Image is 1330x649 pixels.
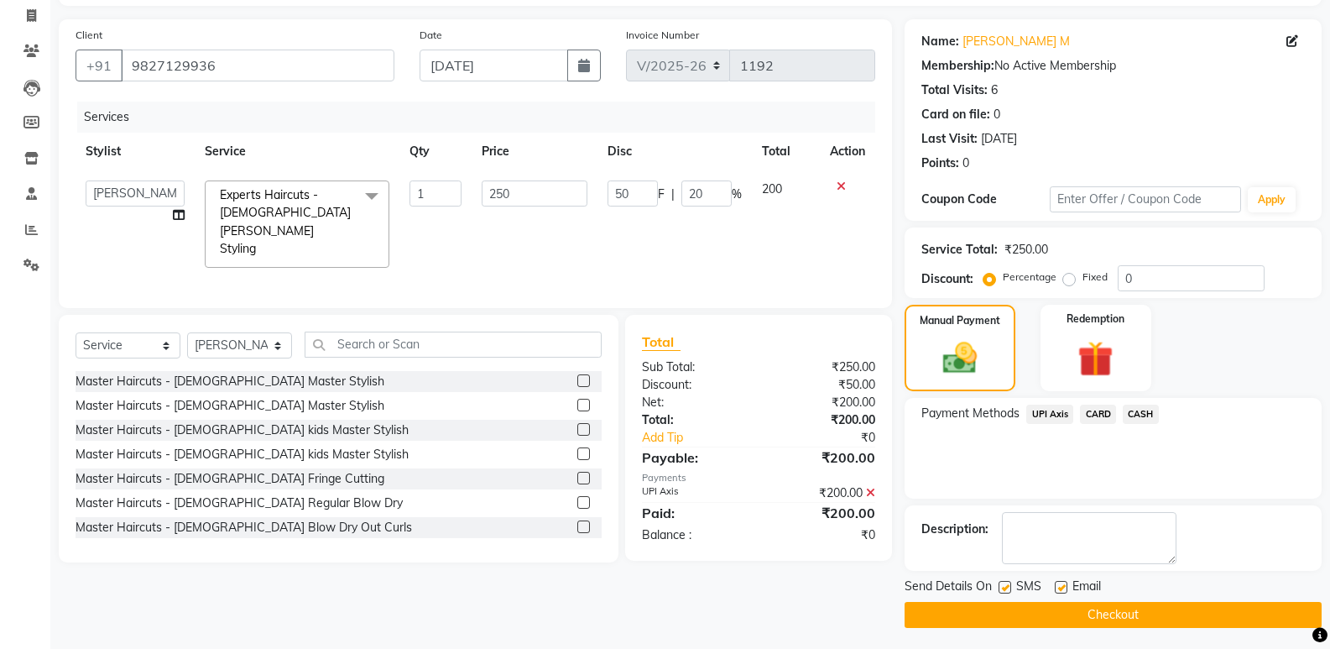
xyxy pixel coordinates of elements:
label: Invoice Number [626,28,699,43]
span: SMS [1016,578,1041,599]
div: Total Visits: [921,81,988,99]
input: Enter Offer / Coupon Code [1050,186,1241,212]
div: Membership: [921,57,994,75]
input: Search by Name/Mobile/Email/Code [121,50,394,81]
div: ₹200.00 [759,503,888,523]
input: Search or Scan [305,332,602,358]
div: ₹0 [759,526,888,544]
div: ₹0 [780,429,888,447]
div: Master Haircuts - [DEMOGRAPHIC_DATA] kids Master Stylish [76,421,409,439]
div: Points: [921,154,959,172]
div: [DATE] [981,130,1017,148]
span: % [732,186,742,203]
label: Client [76,28,102,43]
img: _cash.svg [932,338,988,378]
div: ₹200.00 [759,394,888,411]
div: Coupon Code [921,191,1049,208]
div: Total: [629,411,759,429]
div: Name: [921,33,959,50]
div: Master Haircuts - [DEMOGRAPHIC_DATA] Master Stylish [76,373,384,390]
div: Master Haircuts - [DEMOGRAPHIC_DATA] kids Master Stylish [76,446,409,463]
div: Discount: [921,270,973,288]
div: 0 [994,106,1000,123]
label: Date [420,28,442,43]
a: Add Tip [629,429,780,447]
span: 200 [762,181,782,196]
button: Apply [1248,187,1296,212]
th: Stylist [76,133,195,170]
div: Sub Total: [629,359,759,376]
th: Price [472,133,597,170]
span: Email [1072,578,1101,599]
th: Qty [399,133,472,170]
a: x [256,241,263,256]
div: Services [77,102,888,133]
span: Payment Methods [921,405,1020,422]
div: ₹250.00 [1004,241,1048,259]
th: Total [752,133,821,170]
span: Send Details On [905,578,992,599]
div: UPI Axis [629,484,759,502]
div: Master Haircuts - [DEMOGRAPHIC_DATA] Blow Dry Out Curls [76,519,412,536]
span: Experts Haircuts - [DEMOGRAPHIC_DATA] [PERSON_NAME] Styling [220,187,351,256]
div: Description: [921,521,988,538]
label: Redemption [1067,311,1124,327]
th: Disc [597,133,752,170]
span: CASH [1123,405,1159,424]
button: Checkout [905,602,1322,628]
div: ₹250.00 [759,359,888,376]
div: Discount: [629,376,759,394]
div: Last Visit: [921,130,978,148]
div: ₹50.00 [759,376,888,394]
th: Action [820,133,875,170]
label: Percentage [1003,270,1056,285]
div: ₹200.00 [759,447,888,468]
span: Total [642,333,681,351]
img: _gift.svg [1067,337,1124,381]
div: Paid: [629,503,759,523]
button: +91 [76,50,123,81]
span: CARD [1080,405,1116,424]
div: Master Haircuts - [DEMOGRAPHIC_DATA] Master Stylish [76,397,384,415]
div: Payments [642,471,875,485]
div: Master Haircuts - [DEMOGRAPHIC_DATA] Regular Blow Dry [76,495,403,512]
div: 0 [962,154,969,172]
div: Payable: [629,447,759,468]
span: | [671,186,675,203]
span: UPI Axis [1026,405,1073,424]
label: Manual Payment [920,313,1000,328]
div: Net: [629,394,759,411]
div: ₹200.00 [759,484,888,502]
div: ₹200.00 [759,411,888,429]
div: No Active Membership [921,57,1305,75]
a: [PERSON_NAME] M [962,33,1070,50]
div: Master Haircuts - [DEMOGRAPHIC_DATA] Fringe Cutting [76,470,384,488]
div: Service Total: [921,241,998,259]
label: Fixed [1082,270,1108,285]
span: F [658,186,665,203]
div: 6 [991,81,998,99]
div: Card on file: [921,106,990,123]
div: Balance : [629,526,759,544]
th: Service [195,133,399,170]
